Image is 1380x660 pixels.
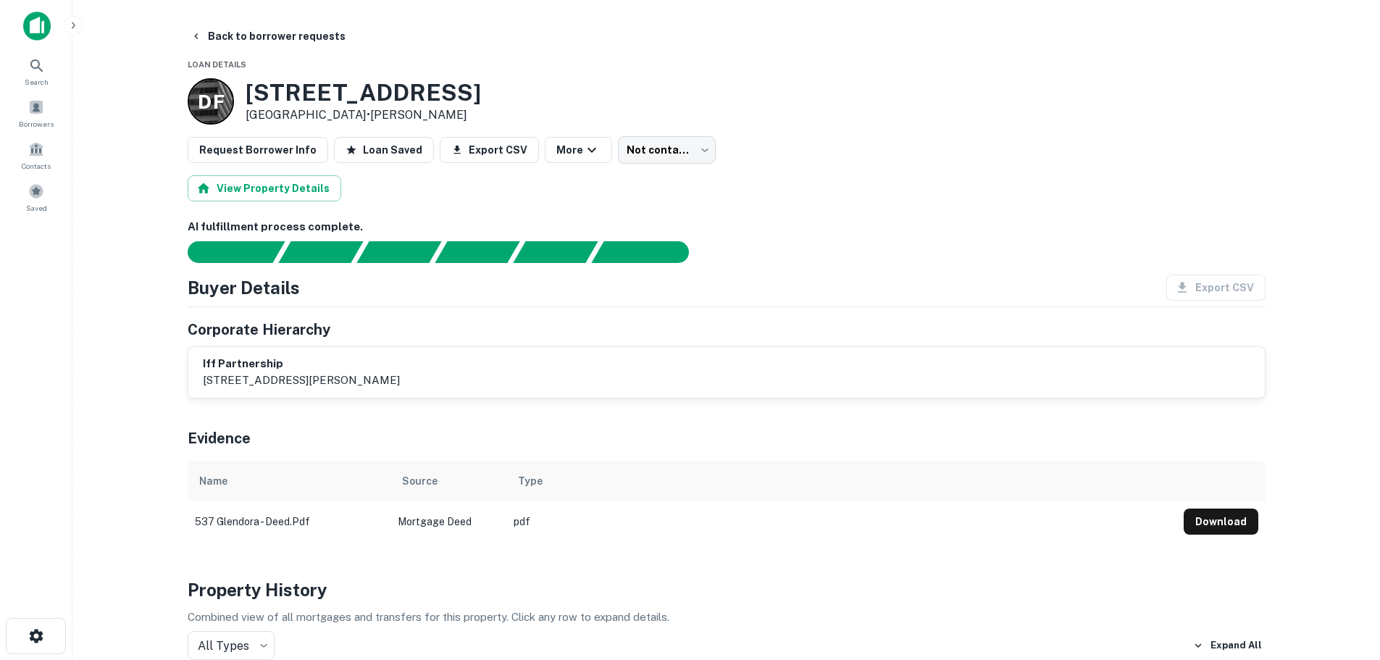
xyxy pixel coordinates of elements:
[22,160,51,172] span: Contacts
[1189,635,1266,656] button: Expand All
[203,356,400,372] h6: iff partnership
[23,12,51,41] img: capitalize-icon.png
[188,461,390,501] th: Name
[506,501,1176,542] td: pdf
[4,93,68,133] a: Borrowers
[440,137,539,163] button: Export CSV
[188,461,1266,542] div: scrollable content
[334,137,434,163] button: Loan Saved
[188,175,341,201] button: View Property Details
[278,241,363,263] div: Your request is received and processing...
[188,609,1266,626] p: Combined view of all mortgages and transfers for this property. Click any row to expand details.
[390,501,506,542] td: Mortgage Deed
[198,88,223,116] p: D F
[618,136,716,164] div: Not contacted
[188,137,328,163] button: Request Borrower Info
[4,51,68,91] a: Search
[4,135,68,175] a: Contacts
[402,472,438,490] div: Source
[356,241,441,263] div: Documents found, AI parsing details...
[185,23,351,49] button: Back to borrower requests
[246,106,481,124] p: [GEOGRAPHIC_DATA] •
[1308,544,1380,614] iframe: Chat Widget
[246,79,481,106] h3: [STREET_ADDRESS]
[1184,509,1258,535] button: Download
[188,60,246,69] span: Loan Details
[370,108,467,122] a: [PERSON_NAME]
[188,219,1266,235] h6: AI fulfillment process complete.
[513,241,598,263] div: Principals found, still searching for contact information. This may take time...
[390,461,506,501] th: Source
[518,472,543,490] div: Type
[506,461,1176,501] th: Type
[188,427,251,449] h5: Evidence
[592,241,706,263] div: AI fulfillment process complete.
[25,76,49,88] span: Search
[188,577,1266,603] h4: Property History
[4,177,68,217] a: Saved
[188,631,275,660] div: All Types
[188,319,330,341] h5: Corporate Hierarchy
[26,202,47,214] span: Saved
[188,275,300,301] h4: Buyer Details
[188,501,390,542] td: 537 glendora - deed.pdf
[435,241,519,263] div: Principals found, AI now looking for contact information...
[19,118,54,130] span: Borrowers
[199,472,227,490] div: Name
[203,372,400,389] p: [STREET_ADDRESS][PERSON_NAME]
[545,137,612,163] button: More
[170,241,279,263] div: Sending borrower request to AI...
